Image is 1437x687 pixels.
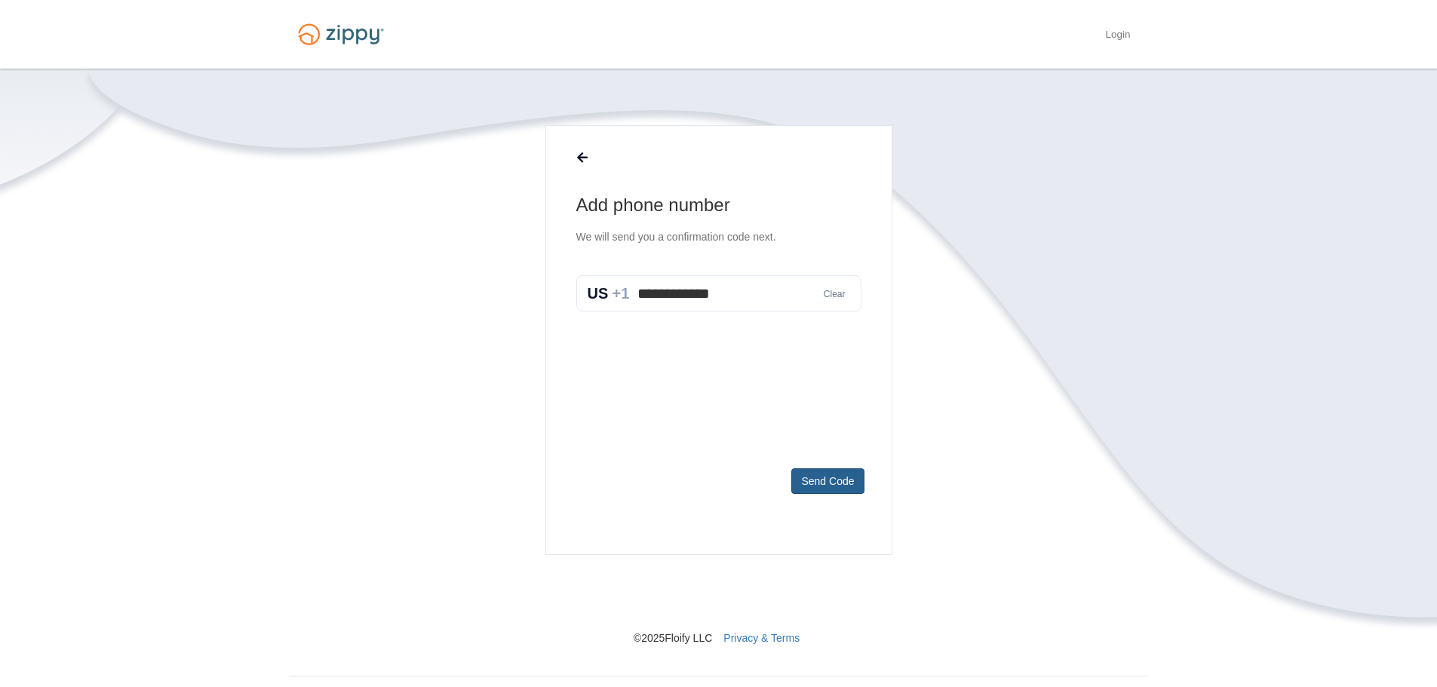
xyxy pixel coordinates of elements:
[819,287,850,302] button: Clear
[576,229,861,245] p: We will send you a confirmation code next.
[576,193,861,217] h1: Add phone number
[1105,29,1130,44] a: Login
[289,17,393,52] img: Logo
[791,468,864,494] button: Send Code
[289,555,1149,646] nav: © 2025 Floify LLC
[723,632,800,644] a: Privacy & Terms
